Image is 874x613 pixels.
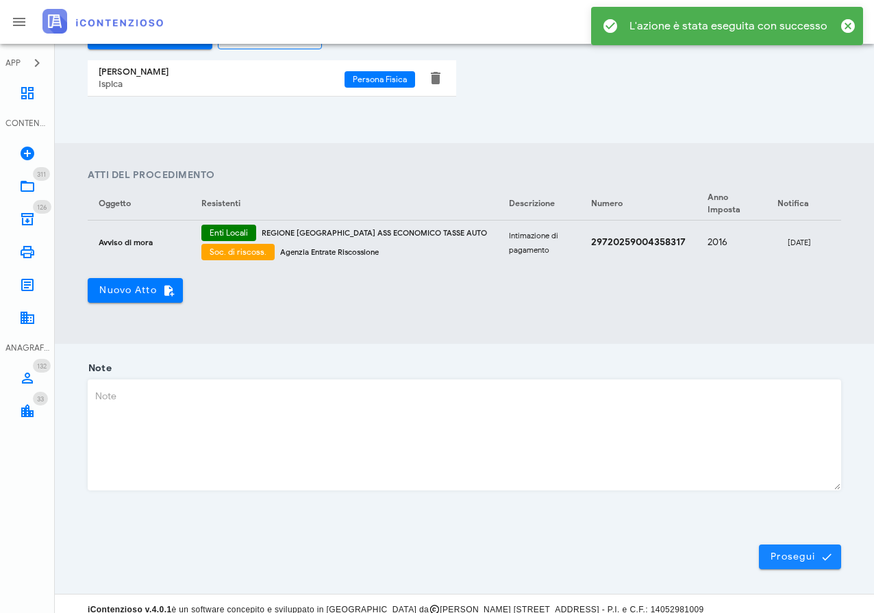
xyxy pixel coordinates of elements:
label: Note [84,362,112,375]
button: Distintivo [804,5,837,38]
div: ANAGRAFICA [5,342,49,354]
div: [PERSON_NAME] [99,66,345,77]
div: REGIONE [GEOGRAPHIC_DATA] ASS ECONOMICO TASSE AUTO [262,227,487,238]
img: logo-text-2x.png [42,9,163,34]
h4: Atti del Procedimento [88,168,841,182]
span: 132 [37,362,47,371]
div: CONTENZIOSO [5,117,49,129]
span: Notifica [777,198,809,208]
span: Numero [591,198,623,208]
div: L'azione è stata eseguita con successo [629,18,827,34]
span: Soc. di riscoss. [210,244,266,260]
small: [DATE] [788,238,811,247]
span: Persona Fisica [353,71,407,88]
span: Distintivo [33,167,50,181]
button: Chiudi [838,16,858,36]
button: Nuovo Atto [88,278,183,303]
th: Resistenti [190,188,498,221]
span: Anno Imposta [708,192,740,214]
th: Numero: Non ordinato. Attiva per ordinare in ordine crescente. [580,188,697,221]
th: Anno Imposta: Non ordinato. Attiva per ordinare in ordine crescente. [697,188,765,221]
td: 2016 [697,221,765,264]
th: Descrizione: Non ordinato. Attiva per ordinare in ordine crescente. [498,188,580,221]
div: Agenzia Entrate Riscossione [280,247,487,258]
span: Nuovo Atto [99,284,172,297]
span: Prosegui [770,551,830,563]
span: 33 [37,395,44,403]
span: Descrizione [509,198,555,208]
small: Avviso di mora [99,238,153,247]
span: Enti Locali [210,225,248,241]
div: Ispica [99,79,345,90]
button: Prosegui [759,545,841,569]
span: Oggetto [99,198,131,208]
span: 311 [37,170,46,179]
span: Resistenti [201,198,240,208]
small: Intimazione di pagamento [509,231,558,255]
span: Distintivo [33,392,48,405]
span: Distintivo [33,359,51,373]
span: 126 [37,203,47,212]
button: SD [771,5,804,38]
strong: 29720259004358317 [591,236,686,248]
button: Elimina [427,70,444,86]
span: Distintivo [33,200,51,214]
th: Oggetto: Non ordinato. Attiva per ordinare in ordine crescente. [88,188,190,221]
th: Notifica: Non ordinato. Attiva per ordinare in ordine crescente. [765,188,834,221]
